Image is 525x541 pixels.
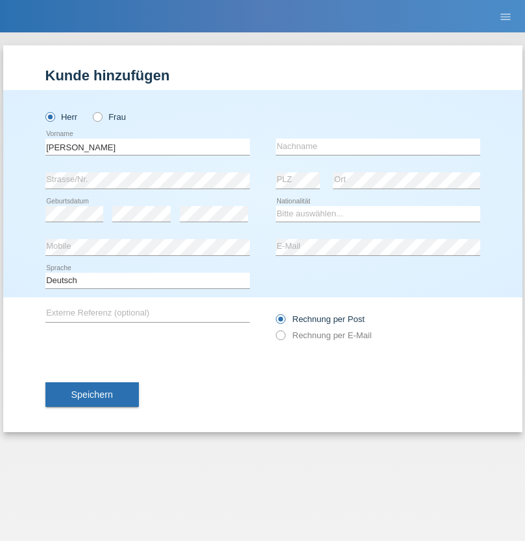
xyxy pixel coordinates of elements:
[493,12,519,20] a: menu
[45,382,139,407] button: Speichern
[276,314,284,330] input: Rechnung per Post
[276,314,365,324] label: Rechnung per Post
[93,112,101,121] input: Frau
[276,330,284,347] input: Rechnung per E-Mail
[499,10,512,23] i: menu
[276,330,372,340] label: Rechnung per E-Mail
[45,67,480,84] h1: Kunde hinzufügen
[45,112,78,122] label: Herr
[93,112,126,122] label: Frau
[45,112,54,121] input: Herr
[71,389,113,400] span: Speichern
